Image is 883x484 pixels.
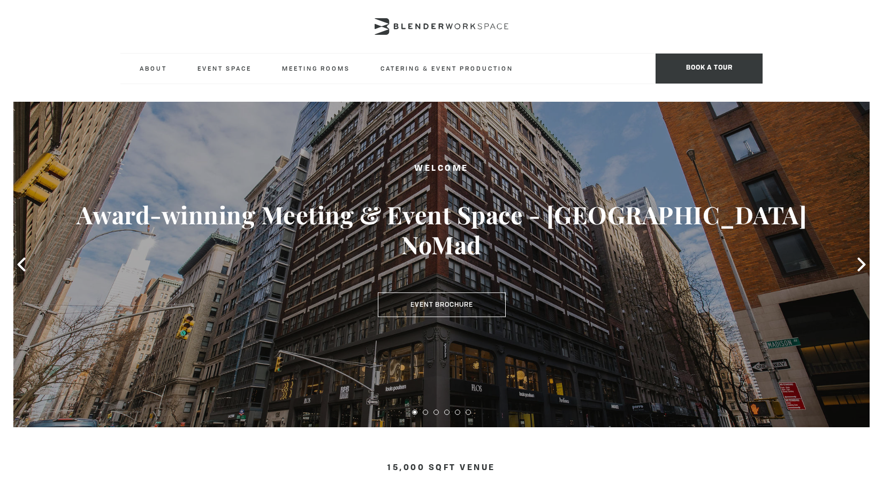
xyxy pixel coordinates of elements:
[656,54,763,84] span: Book a tour
[378,292,506,317] a: Event Brochure
[131,54,176,83] a: About
[56,200,827,260] h3: Award-winning Meeting & Event Space - [GEOGRAPHIC_DATA] NoMad
[829,433,883,484] iframe: Chat Widget
[372,54,522,83] a: Catering & Event Production
[189,54,260,83] a: Event Space
[273,54,359,83] a: Meeting Rooms
[56,162,827,176] h2: Welcome
[120,464,763,473] h4: 15,000 sqft venue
